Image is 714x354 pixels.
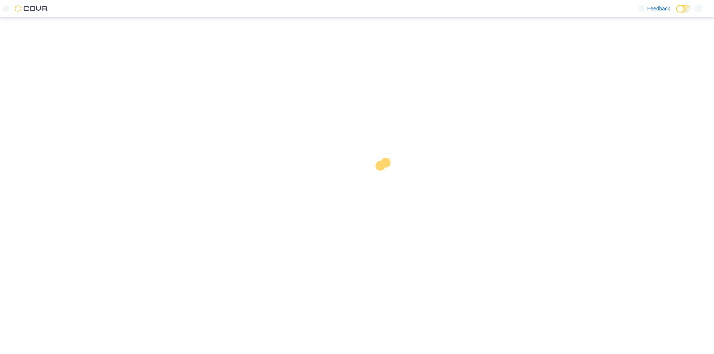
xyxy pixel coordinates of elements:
input: Dark Mode [676,5,692,13]
img: cova-loader [357,152,413,208]
span: Feedback [647,5,670,12]
img: Cova [15,5,48,12]
a: Feedback [636,1,673,16]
